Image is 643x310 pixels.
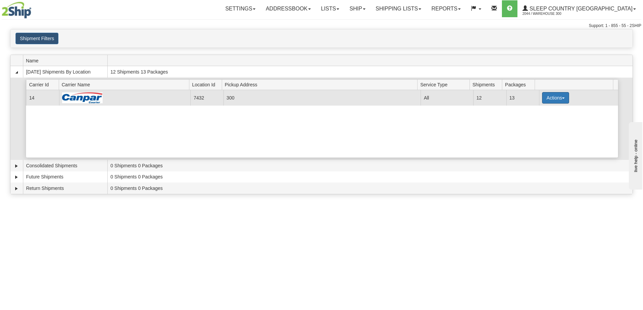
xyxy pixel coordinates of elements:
span: Shipments [473,79,502,90]
span: Packages [505,79,535,90]
span: Carrier Id [29,79,59,90]
a: Sleep Country [GEOGRAPHIC_DATA] 2044 / Warehouse 300 [517,0,641,17]
a: Settings [220,0,261,17]
span: Carrier Name [62,79,189,90]
td: 12 [473,90,506,105]
span: Pickup Address [225,79,418,90]
a: Shipping lists [371,0,426,17]
span: 2044 / Warehouse 300 [523,10,573,17]
td: 14 [26,90,59,105]
td: 300 [223,90,421,105]
a: Ship [344,0,370,17]
a: Collapse [13,69,20,76]
td: 0 Shipments 0 Packages [107,171,633,183]
span: Name [26,55,107,66]
a: Lists [316,0,344,17]
td: 7432 [190,90,223,105]
img: Canpar [62,92,103,103]
a: Expand [13,185,20,192]
td: All [421,90,473,105]
img: logo2044.jpg [2,2,31,19]
iframe: chat widget [627,120,642,189]
td: [DATE] Shipments By Location [23,66,107,78]
span: Service Type [420,79,470,90]
td: 0 Shipments 0 Packages [107,182,633,194]
td: 13 [506,90,539,105]
span: Sleep Country [GEOGRAPHIC_DATA] [528,6,633,11]
a: Expand [13,163,20,169]
a: Reports [426,0,466,17]
td: 0 Shipments 0 Packages [107,160,633,171]
td: Return Shipments [23,182,107,194]
div: Support: 1 - 855 - 55 - 2SHIP [2,23,641,29]
a: Addressbook [261,0,316,17]
td: 12 Shipments 13 Packages [107,66,633,78]
td: Future Shipments [23,171,107,183]
td: Consolidated Shipments [23,160,107,171]
button: Actions [542,92,569,104]
a: Expand [13,174,20,180]
div: live help - online [5,6,62,11]
span: Location Id [192,79,222,90]
button: Shipment Filters [16,33,58,44]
